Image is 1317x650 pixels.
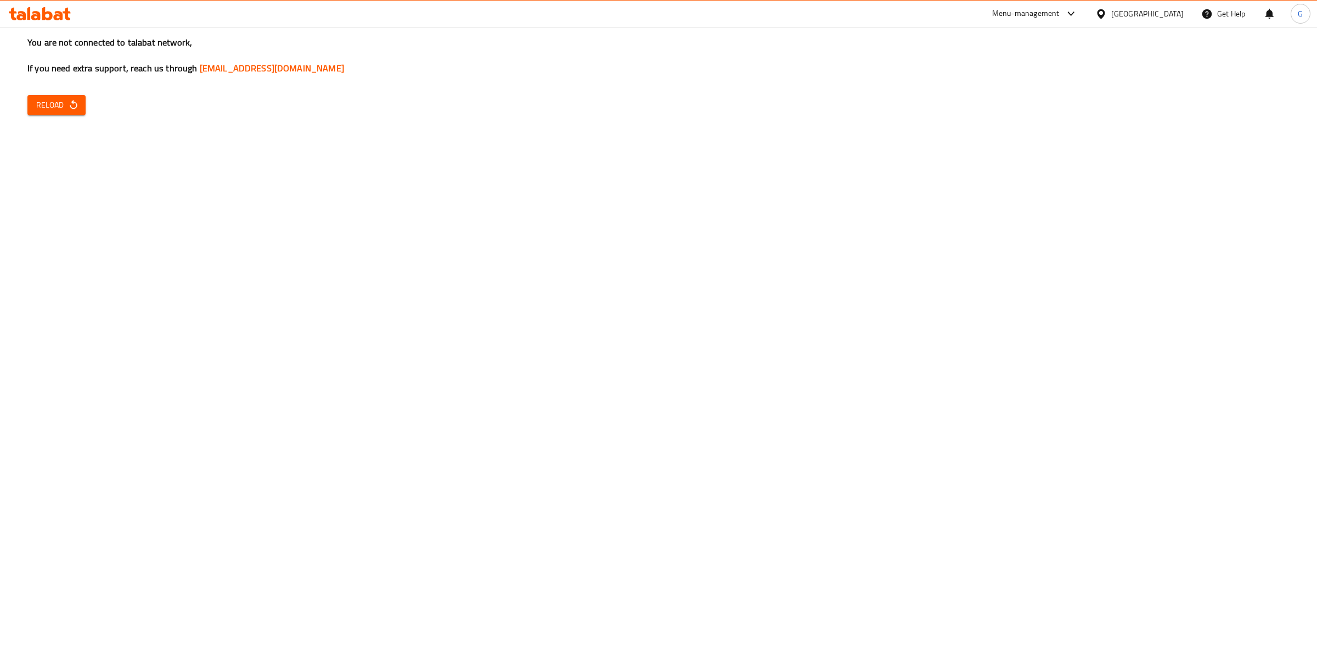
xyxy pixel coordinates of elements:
span: Reload [36,98,77,112]
div: [GEOGRAPHIC_DATA] [1111,8,1184,20]
span: G [1298,8,1303,20]
a: [EMAIL_ADDRESS][DOMAIN_NAME] [200,60,344,76]
div: Menu-management [992,7,1060,20]
button: Reload [27,95,86,115]
h3: You are not connected to talabat network, If you need extra support, reach us through [27,36,1290,75]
